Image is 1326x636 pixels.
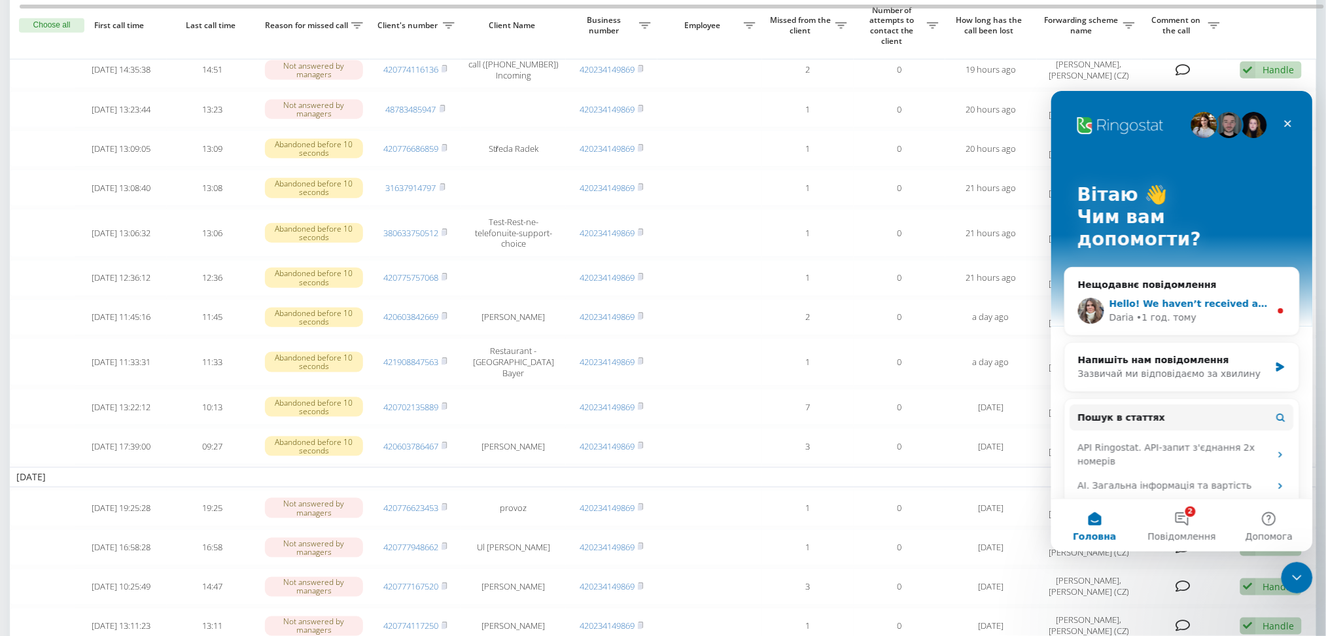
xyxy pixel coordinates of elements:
a: 420234149869 [580,401,635,413]
div: Handle [1263,581,1295,593]
a: 420774117250 [383,620,438,632]
a: 420234149869 [580,356,635,368]
a: 380633750512 [383,227,438,239]
span: Number of attempts to contact the client [860,5,927,46]
a: 421908847563 [383,356,438,368]
td: 1 [762,338,854,386]
div: Напишіть нам повідомлення [27,262,218,276]
a: 31637914797 [386,182,436,194]
a: 420234149869 [580,620,635,632]
td: [PERSON_NAME], [PERSON_NAME] (CZ) [1037,52,1142,88]
button: Choose all [19,18,84,33]
a: 420234149869 [580,541,635,553]
td: [PERSON_NAME] [461,428,566,465]
div: Abandoned before 10 seconds [265,352,363,372]
td: [DATE] 12:36:12 [75,260,167,296]
td: 0 [854,569,945,605]
td: [PERSON_NAME], [PERSON_NAME] (CZ) [1037,299,1142,336]
td: [PERSON_NAME], [PERSON_NAME] (CZ) [1037,428,1142,465]
div: Зазвичай ми відповідаємо за хвилину [27,276,218,290]
td: [DATE] 10:25:49 [75,569,167,605]
a: 420702135889 [383,401,438,413]
span: Client Name [472,20,555,31]
span: Forwarding scheme name [1043,15,1123,35]
div: AI. Загальна інформація та вартість [27,388,219,402]
span: Comment on the call [1148,15,1208,35]
div: Handle [1263,63,1295,76]
td: call ([PHONE_NUMBER]) Incoming [461,52,566,88]
td: Středa Radek [461,130,566,167]
td: 21 hours ago [945,209,1037,256]
td: 0 [854,529,945,566]
button: Повідомлення [87,408,174,461]
div: API Ringostat. API-запит з'єднання 2х номерів [19,345,243,383]
a: 420774116136 [383,63,438,75]
td: [PERSON_NAME], [PERSON_NAME] (CZ) [1037,91,1142,128]
div: Not answered by managers [265,498,363,518]
td: 1 [762,529,854,566]
td: [DATE] [945,569,1037,605]
a: 420776686859 [383,143,438,154]
td: [DATE] 14:35:38 [75,52,167,88]
span: How long has the call been lost [956,15,1026,35]
td: 10:13 [167,389,258,425]
div: Not answered by managers [265,99,363,119]
div: Not answered by managers [265,577,363,597]
a: 420234149869 [580,143,635,154]
td: [DATE] [945,490,1037,527]
span: Повідомлення [97,441,165,450]
div: Abandoned before 10 seconds [265,308,363,327]
div: Напишіть нам повідомленняЗазвичай ми відповідаємо за хвилину [13,251,249,301]
td: 11:33 [167,338,258,386]
td: 0 [854,428,945,465]
a: 420603786467 [383,440,438,452]
a: 420234149869 [580,581,635,593]
a: 420234149869 [580,63,635,75]
td: [DATE] 13:23:44 [75,91,167,128]
td: [PERSON_NAME], [PERSON_NAME] (CZ) [1037,569,1142,605]
a: 420777948662 [383,541,438,553]
td: [PERSON_NAME], [PERSON_NAME] (CZ) [1037,338,1142,386]
td: 11:45 [167,299,258,336]
td: [DATE] 13:09:05 [75,130,167,167]
td: [PERSON_NAME] [461,299,566,336]
td: 2 [762,299,854,336]
td: Ul [PERSON_NAME] [461,529,566,566]
td: [PERSON_NAME], [PERSON_NAME] (CZ) [1037,529,1142,566]
td: 13:06 [167,209,258,256]
td: 0 [854,52,945,88]
td: 0 [854,338,945,386]
td: 20 hours ago [945,91,1037,128]
div: Handle [1263,620,1295,633]
td: 0 [854,130,945,167]
div: Daria [58,220,83,234]
td: provoz [461,490,566,527]
a: 420234149869 [580,227,635,239]
td: 3 [762,569,854,605]
div: Abandoned before 10 seconds [265,178,363,198]
div: Not answered by managers [265,60,363,80]
td: 21 hours ago [945,260,1037,296]
td: 1 [762,91,854,128]
td: [PERSON_NAME], [PERSON_NAME] (CZ) [1037,490,1142,527]
td: 1 [762,209,854,256]
td: 16:58 [167,529,258,566]
td: [DATE] 16:58:28 [75,529,167,566]
td: Restaurant - [GEOGRAPHIC_DATA] Bayer [461,338,566,386]
span: Client's number [376,20,443,31]
a: 420234149869 [580,311,635,323]
div: Abandoned before 10 seconds [265,139,363,158]
div: Not answered by managers [265,616,363,636]
span: Reason for missed call [265,20,351,31]
div: Закрити [225,21,249,44]
span: Missed from the client [769,15,835,35]
td: 13:23 [167,91,258,128]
